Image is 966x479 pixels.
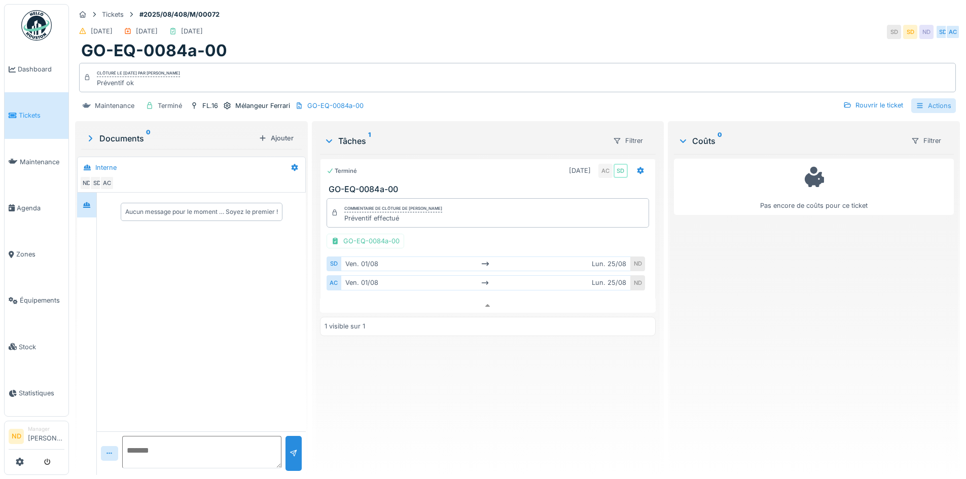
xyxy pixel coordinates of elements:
a: Dashboard [5,46,68,92]
div: [DATE] [91,26,113,36]
div: Coûts [678,135,903,147]
a: Tickets [5,92,68,138]
div: Terminé [158,101,182,110]
div: SD [614,164,628,178]
h3: GO-EQ-0084a-00 [329,185,651,194]
li: ND [9,429,24,444]
div: SD [90,176,104,190]
div: Tickets [102,10,124,19]
div: Terminé [327,167,357,175]
div: Filtrer [609,133,648,148]
div: Clôturé le [DATE] par [PERSON_NAME] [97,70,180,77]
div: [DATE] [569,166,591,175]
div: GO-EQ-0084a-00 [307,101,364,110]
div: SD [327,256,341,271]
div: Filtrer [907,133,946,148]
sup: 1 [368,135,371,147]
sup: 0 [146,132,151,144]
div: Pas encore de coûts pour ce ticket [681,163,947,210]
div: Aucun message pour le moment … Soyez le premier ! [125,207,278,216]
img: Badge_color-CXgf-gQk.svg [21,10,52,41]
div: ven. 01/08 lun. 25/08 [341,275,630,290]
span: Stock [19,342,64,352]
a: Statistiques [5,370,68,416]
div: SD [887,25,901,39]
div: Tâches [324,135,604,147]
a: Maintenance [5,139,68,185]
a: Stock [5,324,68,370]
span: Statistiques [19,388,64,398]
div: ND [80,176,94,190]
span: Tickets [19,110,64,120]
div: Préventif ok [97,78,180,88]
div: AC [946,25,960,39]
div: FL.16 [202,101,218,110]
a: Équipements [5,277,68,323]
div: Documents [85,132,255,144]
span: Dashboard [18,64,64,74]
div: Actions [911,98,956,113]
div: Maintenance [95,101,134,110]
div: Ajouter [255,131,298,145]
div: Mélangeur Ferrari [235,101,290,110]
div: Interne [95,163,117,172]
sup: 0 [718,135,722,147]
div: Commentaire de clôture de [PERSON_NAME] [344,205,442,212]
a: ND Manager[PERSON_NAME] [9,425,64,450]
div: Manager [28,425,64,433]
div: ND [631,256,645,271]
li: [PERSON_NAME] [28,425,64,447]
span: Agenda [17,203,64,213]
span: Équipements [20,296,64,305]
h1: GO-EQ-0084a-00 [81,41,227,60]
div: AC [327,275,341,290]
div: Préventif effectué [344,213,442,223]
div: SD [936,25,950,39]
span: Zones [16,249,64,259]
strong: #2025/08/408/M/00072 [135,10,224,19]
div: AC [598,164,613,178]
a: Agenda [5,185,68,231]
div: [DATE] [136,26,158,36]
div: ND [631,275,645,290]
a: Zones [5,231,68,277]
div: Rouvrir le ticket [839,98,907,112]
div: [DATE] [181,26,203,36]
span: Maintenance [20,157,64,167]
div: AC [100,176,114,190]
div: SD [903,25,917,39]
div: ND [919,25,934,39]
div: 1 visible sur 1 [325,321,365,331]
div: ven. 01/08 lun. 25/08 [341,256,630,271]
div: GO-EQ-0084a-00 [327,234,404,248]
